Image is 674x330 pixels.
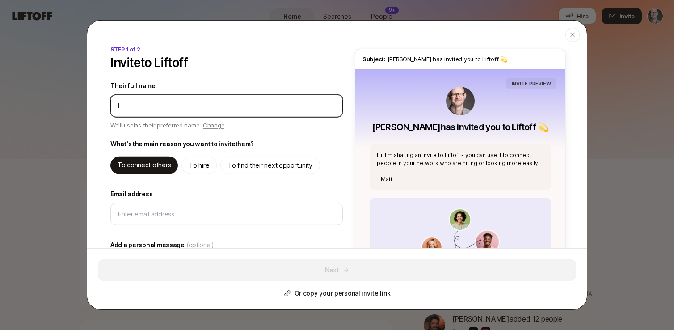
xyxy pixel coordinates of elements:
[189,160,209,171] p: To hire
[110,55,188,70] p: Invite to Liftoff
[284,288,391,299] button: Or copy your personal invite link
[295,288,391,299] p: Or copy your personal invite link
[362,55,386,63] span: Subject:
[228,160,312,171] p: To find their next opportunity
[110,189,343,199] label: Email address
[421,208,500,258] img: invite_value_prop.png
[118,160,171,170] p: To connect others
[110,121,224,131] p: We'll use I as their preferred name.
[110,240,343,250] label: Add a personal message
[446,87,475,115] img: Matt
[110,139,254,149] p: What's the main reason you want to invite them ?
[362,55,558,63] p: [PERSON_NAME] has invited you to Liftoff 💫
[110,46,140,54] p: STEP 1 of 2
[372,121,548,133] p: [PERSON_NAME] has invited you to Liftoff 💫
[512,80,551,88] p: INVITE PREVIEW
[118,101,335,111] input: e.g. Liv Carter
[110,80,343,91] label: Their full name
[118,209,335,220] input: Enter email address
[370,144,551,190] div: Hi! I'm sharing an invite to Liftoff - you can use it to connect people in your network who are h...
[203,122,224,129] span: Change
[186,240,214,250] span: (optional)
